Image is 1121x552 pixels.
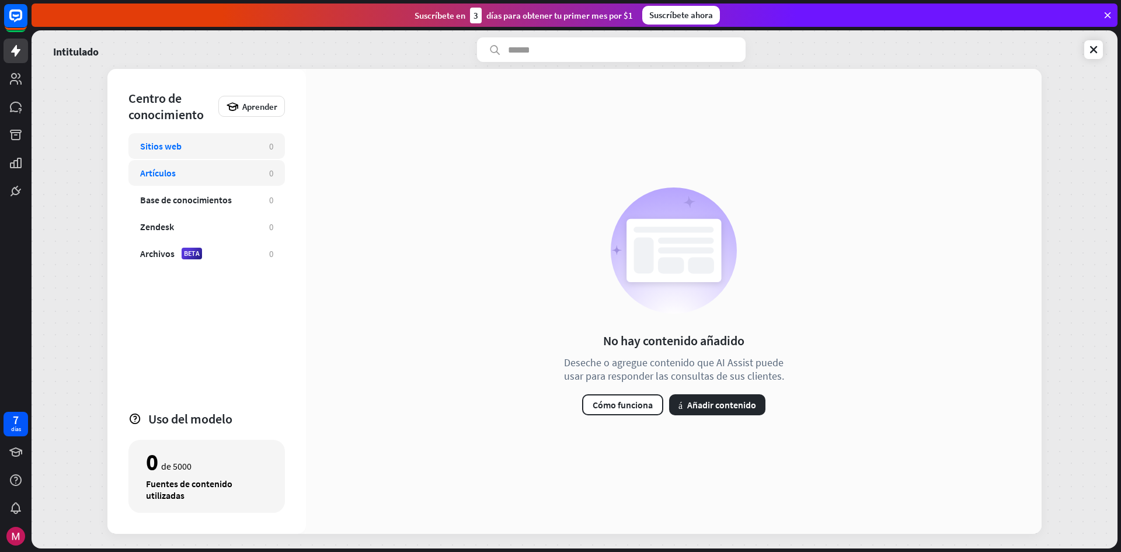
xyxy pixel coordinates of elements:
[128,90,204,123] font: Centro de conocimiento
[269,221,273,232] font: 0
[4,412,28,436] a: 7 días
[269,248,273,259] font: 0
[269,141,273,152] font: 0
[11,425,21,433] font: días
[140,140,182,152] font: Sitios web
[146,447,158,477] font: 0
[140,248,175,259] font: Archivos
[474,10,478,21] font: 3
[669,394,765,415] button: másAñadir contenido
[564,356,784,383] font: Deseche o agregue contenido que AI Assist puede usar para responder las consultas de sus clientes.
[9,5,44,40] button: Abrir el widget de chat LiveChat
[582,394,663,415] button: Cómo funciona
[486,10,633,21] font: días para obtener tu primer mes por $1
[678,400,683,409] font: más
[140,167,176,179] font: Artículos
[146,478,232,501] font: Fuentes de contenido utilizadas
[603,332,744,349] font: No hay contenido añadido
[649,9,713,20] font: Suscríbete ahora
[140,221,174,232] font: Zendesk
[161,460,192,472] font: de 5000
[13,412,19,427] font: 7
[269,168,273,179] font: 0
[184,249,200,258] font: BETA
[140,194,232,206] font: Base de conocimientos
[53,37,99,62] a: Intitulado
[242,101,277,112] font: Aprender
[148,411,232,427] font: Uso del modelo
[593,399,653,411] font: Cómo funciona
[687,399,756,411] font: Añadir contenido
[53,45,99,58] font: Intitulado
[269,195,273,206] font: 0
[415,10,465,21] font: Suscríbete en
